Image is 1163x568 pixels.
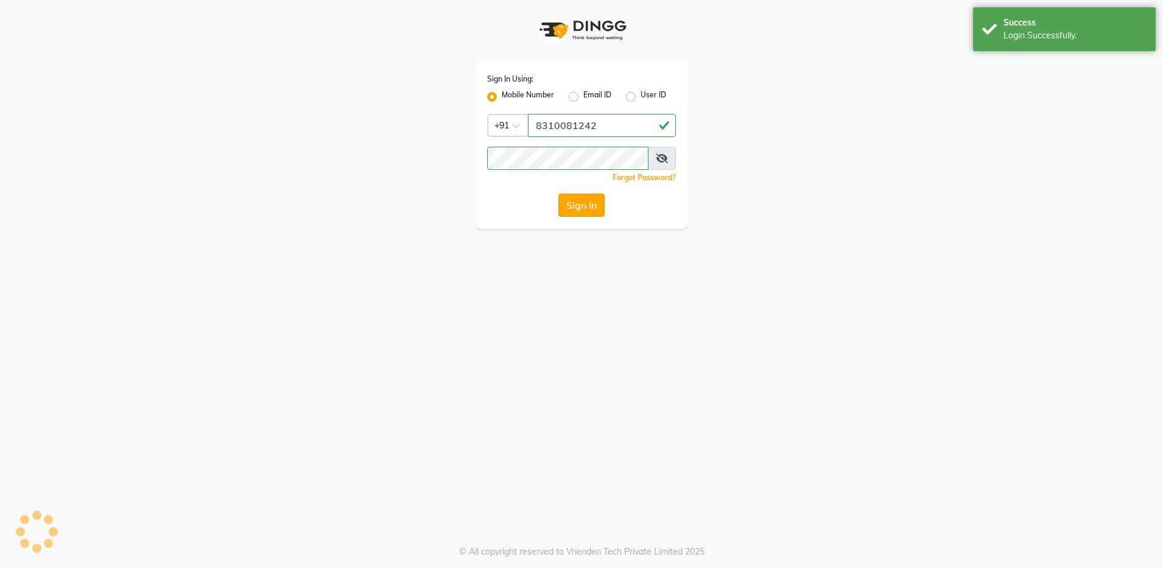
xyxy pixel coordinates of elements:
button: Sign In [558,194,605,217]
a: Forgot Password? [613,173,676,182]
label: Email ID [583,89,611,104]
input: Username [487,147,648,170]
img: logo1.svg [533,12,630,48]
label: Sign In Using: [487,74,533,85]
label: Mobile Number [502,89,554,104]
div: Success [1003,16,1147,29]
div: Login Successfully. [1003,29,1147,42]
input: Username [528,114,676,137]
label: User ID [641,89,666,104]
